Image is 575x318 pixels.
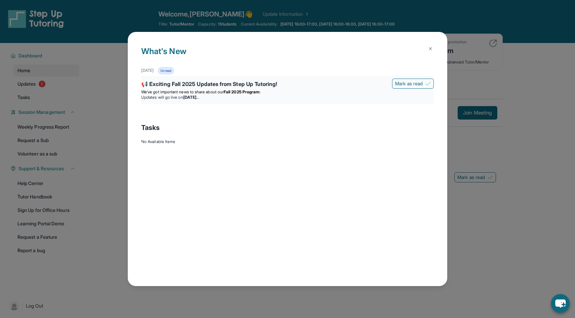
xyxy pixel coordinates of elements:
li: Updates will go live on [141,95,434,100]
div: Unread [158,67,174,75]
h1: What's New [141,45,434,67]
span: Mark as read [395,80,423,87]
strong: [DATE] [183,95,199,100]
span: We’ve got important news to share about our [141,89,224,94]
span: Tasks [141,123,160,132]
div: No Available Items [141,139,434,144]
strong: Fall 2025 Program: [224,89,260,94]
div: 📢 Exciting Fall 2025 Updates from Step Up Tutoring! [141,80,434,89]
button: chat-button [551,294,570,313]
button: Mark as read [392,79,434,89]
img: Close Icon [428,46,433,51]
div: [DATE] [141,68,154,73]
img: Mark as read [425,81,431,86]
